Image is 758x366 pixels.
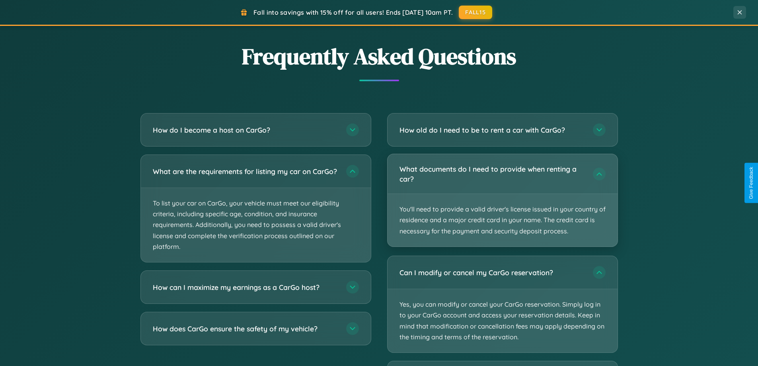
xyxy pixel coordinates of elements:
div: Give Feedback [748,167,754,199]
h3: How does CarGo ensure the safety of my vehicle? [153,324,338,334]
p: To list your car on CarGo, your vehicle must meet our eligibility criteria, including specific ag... [141,188,371,262]
span: Fall into savings with 15% off for all users! Ends [DATE] 10am PT. [253,8,453,16]
p: You'll need to provide a valid driver's license issued in your country of residence and a major c... [388,194,618,247]
h3: How old do I need to be to rent a car with CarGo? [399,125,585,135]
h3: What are the requirements for listing my car on CarGo? [153,166,338,176]
h2: Frequently Asked Questions [140,41,618,72]
h3: How do I become a host on CarGo? [153,125,338,135]
h3: What documents do I need to provide when renting a car? [399,164,585,184]
button: FALL15 [459,6,492,19]
h3: How can I maximize my earnings as a CarGo host? [153,282,338,292]
h3: Can I modify or cancel my CarGo reservation? [399,268,585,278]
p: Yes, you can modify or cancel your CarGo reservation. Simply log in to your CarGo account and acc... [388,289,618,352]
